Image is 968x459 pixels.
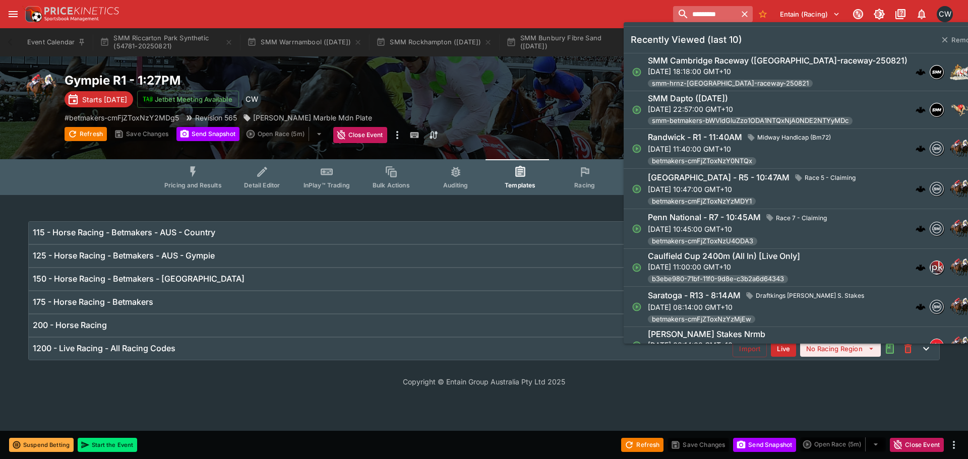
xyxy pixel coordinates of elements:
svg: Open [632,302,642,312]
img: Sportsbook Management [44,17,99,21]
div: split button [244,127,329,141]
h6: [PERSON_NAME] Stakes Nrmb [648,329,765,340]
img: logo-cerberus.svg [916,67,926,77]
div: cerberus [916,105,926,115]
button: Documentation [891,5,910,23]
p: [DATE] 11:00:00 GMT+10 [648,261,800,272]
img: PriceKinetics [44,7,119,15]
img: PriceKinetics Logo [22,4,42,24]
button: Close Event [333,127,387,143]
span: Pricing and Results [164,181,222,189]
span: b3ebe980-71bf-11f0-9d8e-c3b2a6d64343 [648,274,788,284]
button: SMM Bunbury Fibre Sand ([DATE]) [500,28,645,56]
input: search [673,6,737,22]
span: Bulk Actions [373,181,410,189]
h6: [GEOGRAPHIC_DATA] - R5 - 10:47AM [648,172,790,183]
div: Event type filters [156,159,812,195]
h6: 115 - Horse Racing - Betmakers - AUS - Country [33,227,215,238]
p: [DATE] 10:45:00 GMT+10 [648,224,831,234]
button: Refresh [621,438,663,452]
span: betmakers-cmFjZToxNzY0NTQx [648,156,756,166]
p: [DATE] 08:14:00 GMT+10 [648,302,868,312]
button: No Bookmarks [755,6,771,22]
span: Templates [505,181,535,189]
div: lclkafka [930,339,944,353]
span: Race 5 - Claiming [801,173,860,183]
svg: Open [632,144,642,154]
div: betmakers [930,300,944,314]
button: SMM Rockhampton ([DATE]) [370,28,498,56]
svg: Open [632,67,642,77]
div: cerberus [916,184,926,194]
button: Send Snapshot [733,438,796,452]
button: Clint Wallis [934,3,956,25]
span: Detail Editor [244,181,280,189]
span: InPlay™ Trading [304,181,350,189]
p: [DATE] 18:18:00 GMT+10 [648,66,907,77]
div: samemeetingmulti [930,103,944,117]
p: [DATE] 22:57:00 GMT+10 [648,104,853,114]
img: logo-cerberus.svg [916,184,926,194]
div: cerberus [916,302,926,312]
span: betmakers-cmFjZToxNzYzMjEw [648,314,755,324]
span: smm-betmakers-bWVldGluZzo1ODA1NTQxNjA0NDE2NTYyMDc [648,116,853,126]
svg: Open [632,341,642,351]
img: logo-cerberus.svg [916,144,926,154]
h6: SMM Dapto ([DATE]) [648,93,728,104]
button: Start the Event [78,438,137,452]
h6: Caulfield Cup 2400m (All In) [Live Only] [648,251,800,261]
svg: Open [632,184,642,194]
h6: 150 - Horse Racing - Betmakers - [GEOGRAPHIC_DATA] [33,274,245,284]
img: logo-cerberus.svg [916,263,926,273]
button: more [948,439,960,451]
span: Midway Handicap (Bm72) [753,133,835,143]
span: betmakers-cmFjZToxNzU4ODA3 [648,236,757,246]
svg: Open [632,105,642,115]
div: samemeetingmulti [930,65,944,79]
button: SMM Warrnambool ([DATE]) [241,28,368,56]
span: Racing [574,181,595,189]
img: horse_racing.png [24,73,56,105]
img: betmakers.png [930,222,943,235]
button: This will delete the selected template. You will still need to Save Template changes to commit th... [899,340,917,358]
div: split button [800,437,886,451]
div: Nolan Black Marble Mdn Plate [243,112,372,123]
span: Draftkings [PERSON_NAME] S. Stakes [752,291,868,301]
h6: Randwick - R1 - 11:40AM [648,132,742,143]
svg: Open [632,224,642,234]
span: smm-hrnz-[GEOGRAPHIC_DATA]-raceway-250821 [648,79,813,89]
svg: Open [632,263,642,273]
button: Notifications [913,5,931,23]
h6: 175 - Horse Racing - Betmakers [33,297,153,307]
button: Refresh [65,127,107,141]
div: cerberus [916,224,926,234]
p: Copy To Clipboard [65,112,179,123]
button: Live [771,341,796,357]
button: Event Calendar [21,28,92,56]
img: logo-cerberus.svg [916,302,926,312]
img: betmakers.png [930,300,943,313]
img: betmakers.png [930,182,943,195]
span: Auditing [443,181,468,189]
h6: Penn National - R7 - 10:45AM [648,212,761,223]
button: Close Event [890,438,944,452]
div: Clint Wallis [937,6,953,22]
h6: 200 - Horse Racing [33,320,107,331]
h6: Saratoga - R13 - 8:14AM [648,290,741,301]
div: Clint Wallis [243,90,261,108]
p: Starts [DATE] [82,94,127,105]
img: samemeetingmulti.png [930,103,943,116]
p: [DATE] 10:47:00 GMT+10 [648,184,860,194]
p: Revision 565 [195,112,237,123]
h2: Copy To Clipboard [65,73,504,88]
button: Import [733,340,767,357]
img: betmakers.png [930,142,943,155]
button: Select Tenant [774,6,846,22]
div: cerberus [916,144,926,154]
div: betmakers [930,182,944,196]
button: Send Snapshot [176,127,239,141]
button: No Racing Region [800,341,881,357]
p: [PERSON_NAME] Marble Mdn Plate [253,112,372,123]
p: [DATE] 11:40:00 GMT+10 [648,144,835,154]
img: logo-cerberus.svg [916,224,926,234]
